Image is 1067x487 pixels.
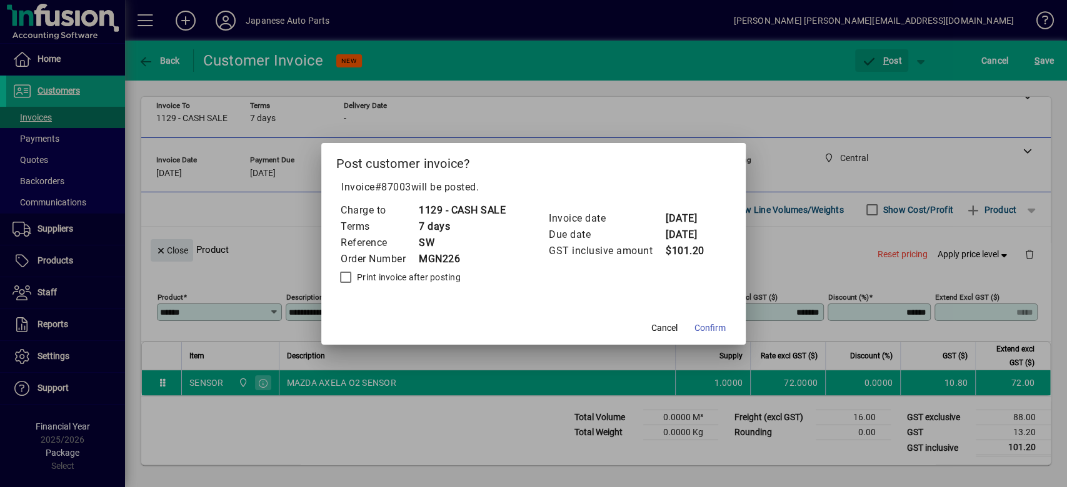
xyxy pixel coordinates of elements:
td: Terms [340,219,418,235]
td: Due date [548,227,665,243]
span: Cancel [651,322,678,335]
td: Charge to [340,202,418,219]
td: MGN226 [418,251,506,267]
td: [DATE] [665,210,715,227]
td: $101.20 [665,243,715,259]
button: Confirm [689,317,731,340]
p: Invoice will be posted . [336,180,731,195]
td: Order Number [340,251,418,267]
td: 7 days [418,219,506,235]
button: Cancel [644,317,684,340]
td: Invoice date [548,210,665,227]
span: Confirm [694,322,726,335]
td: SW [418,235,506,251]
span: #87003 [375,181,411,193]
h2: Post customer invoice? [321,143,746,179]
td: GST inclusive amount [548,243,665,259]
td: [DATE] [665,227,715,243]
td: 1129 - CASH SALE [418,202,506,219]
td: Reference [340,235,418,251]
label: Print invoice after posting [354,271,461,283]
